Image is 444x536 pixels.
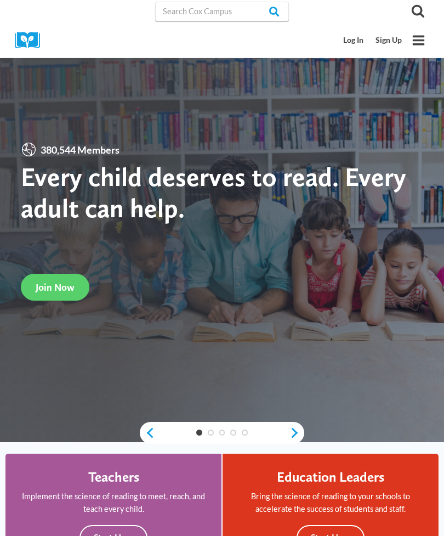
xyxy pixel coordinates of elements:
h4: Teachers [88,469,139,485]
a: 2 [208,430,214,436]
input: Search Cox Campus [155,2,289,21]
a: Log In [338,30,370,50]
img: Cox Campus [15,32,48,49]
p: Implement the science of reading to meet, reach, and teach every child. [20,490,207,515]
a: previous [140,427,155,439]
button: Open menu [408,30,429,51]
strong: Every child deserves to read. Every adult can help. [21,161,406,224]
span: Join Now [36,281,75,293]
div: content slider buttons [140,422,304,444]
a: 5 [242,430,248,436]
p: Bring the science of reading to your schools to accelerate the success of students and staff. [237,490,424,515]
a: next [289,427,304,439]
a: 4 [230,430,236,436]
a: Sign Up [369,30,408,50]
nav: Secondary Mobile Navigation [338,30,408,50]
a: Join Now [21,274,89,301]
h4: Education Leaders [277,469,384,485]
a: 3 [219,430,225,436]
span: 380,544 Members [37,142,123,158]
a: 1 [196,430,202,436]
